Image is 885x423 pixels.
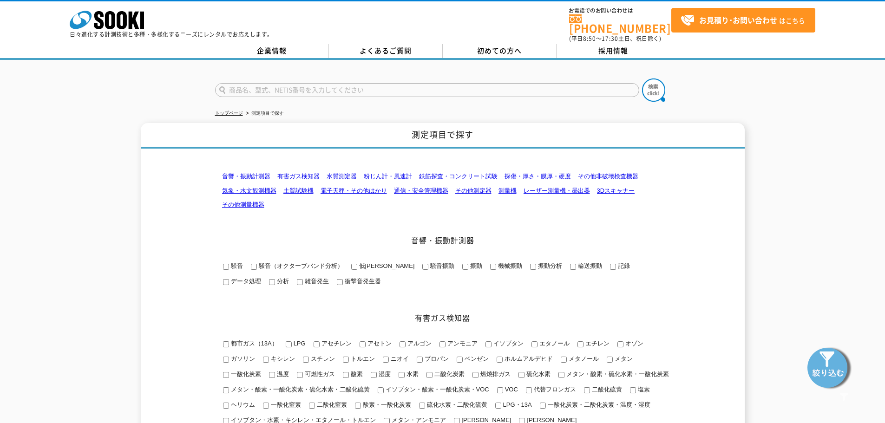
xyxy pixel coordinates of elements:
a: 水質測定器 [327,173,357,180]
input: メタン・酸素・一酸化炭素・硫化水素・二酸化硫黄 [223,387,229,393]
span: 記録 [616,262,630,269]
h2: 有害ガス検知器 [215,313,670,323]
span: イソブタン [492,340,524,347]
a: 測量機 [498,187,517,194]
span: 8:50 [583,34,596,43]
span: 酸素・一酸化炭素 [361,401,411,408]
a: 気象・水文観測機器 [222,187,276,194]
input: 商品名、型式、NETIS番号を入力してください [215,83,639,97]
span: メタン [613,355,633,362]
input: 水素 [399,372,405,378]
span: お電話でのお問い合わせは [569,8,671,13]
span: 燃焼排ガス [479,371,511,377]
h1: 測定項目で探す [141,123,745,149]
input: スチレン [303,357,309,363]
input: VOC [497,387,503,393]
span: 酸素 [349,371,363,377]
input: ベンゼン [457,357,463,363]
span: 機械振動 [496,262,522,269]
span: 振動 [468,262,482,269]
a: 通信・安全管理機器 [394,187,448,194]
span: 17:30 [602,34,618,43]
img: btn_search_fixed.png [806,344,852,390]
span: オゾン [623,340,643,347]
span: メタノール [567,355,599,362]
input: 温度 [269,372,275,378]
input: アンモニア [439,341,446,347]
input: 分析 [269,279,275,285]
span: ヘリウム [229,401,255,408]
input: アセトン [360,341,366,347]
input: 一酸化炭素 [223,372,229,378]
a: [PHONE_NUMBER] [569,14,671,33]
a: よくあるご質問 [329,44,443,58]
span: 分析 [275,278,289,285]
span: イソブタン・酸素・一酸化炭素・VOC [384,386,489,393]
span: ホルムアルデヒド [503,355,553,362]
input: メタノール [561,357,567,363]
a: 土質試験機 [283,187,314,194]
span: 振動分析 [536,262,562,269]
input: ガソリン [223,357,229,363]
input: 一酸化窒素 [263,403,269,409]
span: 騒音（オクターブバンド分析） [257,262,343,269]
input: LPG [286,341,292,347]
span: 初めての方へ [477,46,522,56]
input: 酸素・一酸化炭素 [355,403,361,409]
span: 塩素 [636,386,650,393]
input: 可燃性ガス [297,372,303,378]
span: エタノール [538,340,570,347]
span: 一酸化窒素 [269,401,301,408]
span: 代替フロンガス [532,386,576,393]
input: 湿度 [371,372,377,378]
input: アルゴン [400,341,406,347]
input: 塩素 [630,387,636,393]
input: 輸送振動 [570,264,576,270]
input: LPG・13A [495,403,501,409]
a: 有害ガス検知器 [277,173,320,180]
span: スチレン [309,355,335,362]
input: エチレン [577,341,583,347]
a: トップページ [215,111,243,116]
input: 振動分析 [530,264,536,270]
strong: お見積り･お問い合わせ [699,14,777,26]
input: 機械振動 [490,264,496,270]
span: (平日 ～ 土日、祝日除く) [569,34,661,43]
input: 燃焼排ガス [472,372,479,378]
a: 音響・振動計測器 [222,173,270,180]
span: LPG・13A [501,401,532,408]
span: 二酸化炭素 [433,371,465,377]
span: 輸送振動 [576,262,602,269]
a: 3Dスキャナー [597,187,635,194]
p: 日々進化する計測技術と多種・多様化するニーズにレンタルでお応えします。 [70,32,273,37]
input: 硫化水素・二酸化硫黄 [419,403,425,409]
a: その他測定器 [455,187,492,194]
input: ホルムアルデヒド [497,357,503,363]
span: 一酸化炭素・二酸化炭素・温度・湿度 [546,401,650,408]
input: オゾン [617,341,623,347]
input: 代替フロンガス [526,387,532,393]
span: ガソリン [229,355,255,362]
input: データ処理 [223,279,229,285]
span: 水素 [405,371,419,377]
input: キシレン [263,357,269,363]
span: 二酸化硫黄 [590,386,622,393]
span: VOC [503,386,518,393]
input: 二酸化硫黄 [584,387,590,393]
span: 硫化水素・二酸化硫黄 [425,401,487,408]
a: 採用情報 [557,44,670,58]
input: ヘリウム [223,403,229,409]
span: LPG [292,340,306,347]
span: プロパン [423,355,449,362]
span: 一酸化炭素 [229,371,261,377]
span: 騒音 [229,262,243,269]
span: キシレン [269,355,295,362]
a: 初めての方へ [443,44,557,58]
a: 鉄筋探査・コンクリート試験 [419,173,498,180]
input: 騒音振動 [422,264,428,270]
input: ニオイ [383,357,389,363]
span: トルエン [349,355,375,362]
span: 都市ガス（13A） [229,340,278,347]
li: 測定項目で探す [244,109,284,118]
a: 粉じん計・風速計 [364,173,412,180]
